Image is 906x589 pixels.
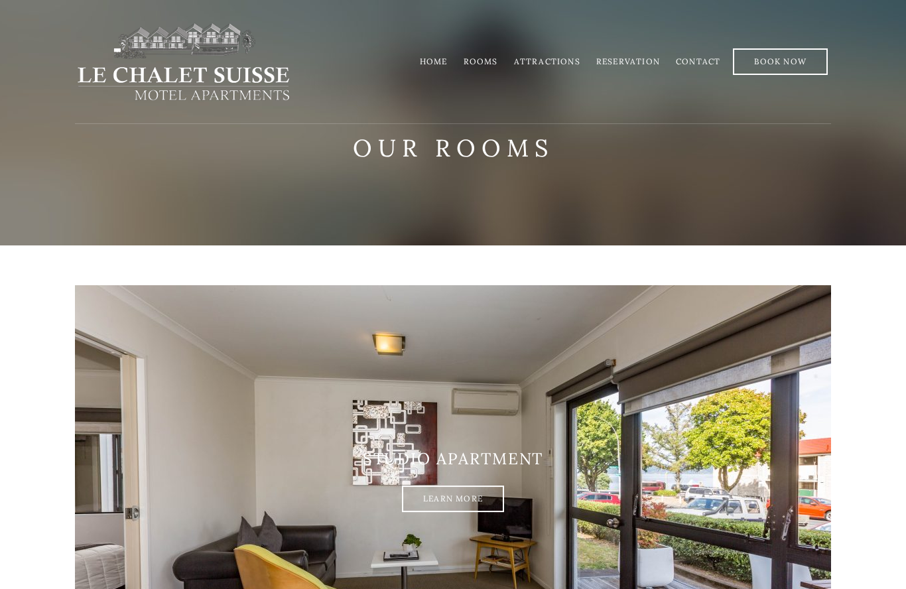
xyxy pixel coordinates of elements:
[75,450,831,469] h3: Studio Apartment
[596,56,660,66] a: Reservation
[75,22,292,101] img: lechaletsuisse
[733,48,828,75] a: Book Now
[514,56,580,66] a: Attractions
[420,56,448,66] a: Home
[676,56,720,66] a: Contact
[464,56,498,66] a: Rooms
[402,486,504,512] a: Learn More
